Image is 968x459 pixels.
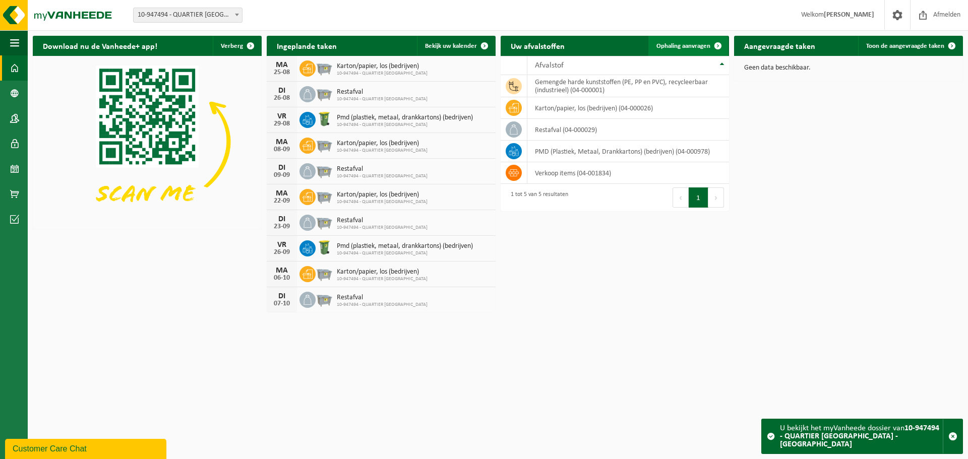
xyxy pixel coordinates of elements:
[337,62,428,71] span: Karton/papier, los (bedrijven)
[337,302,428,308] span: 10-947494 - QUARTIER [GEOGRAPHIC_DATA]
[417,36,495,56] a: Bekijk uw kalender
[337,122,473,128] span: 10-947494 - QUARTIER [GEOGRAPHIC_DATA]
[527,75,730,97] td: gemengde harde kunststoffen (PE, PP en PVC), recycleerbaar (industrieel) (04-000001)
[272,275,292,282] div: 06-10
[780,424,939,448] strong: 10-947494 - QUARTIER [GEOGRAPHIC_DATA] - [GEOGRAPHIC_DATA]
[337,71,428,77] span: 10-947494 - QUARTIER [GEOGRAPHIC_DATA]
[337,148,428,154] span: 10-947494 - QUARTIER [GEOGRAPHIC_DATA]
[858,36,962,56] a: Toon de aangevraagde taken
[272,112,292,120] div: VR
[337,199,428,205] span: 10-947494 - QUARTIER [GEOGRAPHIC_DATA]
[337,191,428,199] span: Karton/papier, los (bedrijven)
[506,186,568,209] div: 1 tot 5 van 5 resultaten
[673,187,689,208] button: Previous
[213,36,261,56] button: Verberg
[5,437,168,459] iframe: chat widget
[272,267,292,275] div: MA
[824,11,874,19] strong: [PERSON_NAME]
[221,43,243,49] span: Verberg
[272,120,292,127] div: 29-08
[425,43,477,49] span: Bekijk uw kalender
[316,239,333,256] img: WB-0240-HPE-GN-50
[272,223,292,230] div: 23-09
[33,36,167,55] h2: Download nu de Vanheede+ app!
[316,290,333,307] img: WB-2500-GAL-GY-01
[337,165,428,173] span: Restafval
[866,43,944,49] span: Toon de aangevraagde taken
[272,87,292,95] div: DI
[134,8,242,22] span: 10-947494 - QUARTIER NV - EKE
[337,173,428,179] span: 10-947494 - QUARTIER [GEOGRAPHIC_DATA]
[316,110,333,127] img: WB-0240-HPE-GN-50
[744,64,953,72] p: Geen data beschikbaar.
[272,61,292,69] div: MA
[272,69,292,76] div: 25-08
[316,59,333,76] img: WB-2500-GAL-GY-01
[272,138,292,146] div: MA
[689,187,708,208] button: 1
[337,88,428,96] span: Restafval
[527,119,730,141] td: restafval (04-000029)
[337,276,428,282] span: 10-947494 - QUARTIER [GEOGRAPHIC_DATA]
[527,97,730,119] td: karton/papier, los (bedrijven) (04-000026)
[337,217,428,225] span: Restafval
[272,292,292,300] div: DI
[267,36,347,55] h2: Ingeplande taken
[501,36,575,55] h2: Uw afvalstoffen
[272,164,292,172] div: DI
[272,300,292,307] div: 07-10
[272,146,292,153] div: 08-09
[316,85,333,102] img: WB-2500-GAL-GY-01
[656,43,710,49] span: Ophaling aanvragen
[780,419,943,453] div: U bekijkt het myVanheede dossier van
[337,140,428,148] span: Karton/papier, los (bedrijven)
[527,162,730,184] td: verkoop items (04-001834)
[527,141,730,162] td: PMD (Plastiek, Metaal, Drankkartons) (bedrijven) (04-000978)
[33,56,262,227] img: Download de VHEPlus App
[272,172,292,179] div: 09-09
[337,268,428,276] span: Karton/papier, los (bedrijven)
[337,250,473,256] span: 10-947494 - QUARTIER [GEOGRAPHIC_DATA]
[272,189,292,198] div: MA
[316,213,333,230] img: WB-2500-GAL-GY-01
[272,241,292,249] div: VR
[337,225,428,231] span: 10-947494 - QUARTIER [GEOGRAPHIC_DATA]
[648,36,728,56] a: Ophaling aanvragen
[708,187,724,208] button: Next
[337,114,473,122] span: Pmd (plastiek, metaal, drankkartons) (bedrijven)
[316,265,333,282] img: WB-2500-GAL-GY-01
[337,96,428,102] span: 10-947494 - QUARTIER [GEOGRAPHIC_DATA]
[272,95,292,102] div: 26-08
[272,249,292,256] div: 26-09
[272,198,292,205] div: 22-09
[272,215,292,223] div: DI
[734,36,825,55] h2: Aangevraagde taken
[316,187,333,205] img: WB-2500-GAL-GY-01
[316,136,333,153] img: WB-2500-GAL-GY-01
[535,61,564,70] span: Afvalstof
[337,294,428,302] span: Restafval
[133,8,243,23] span: 10-947494 - QUARTIER NV - EKE
[316,162,333,179] img: WB-2500-GAL-GY-01
[337,242,473,250] span: Pmd (plastiek, metaal, drankkartons) (bedrijven)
